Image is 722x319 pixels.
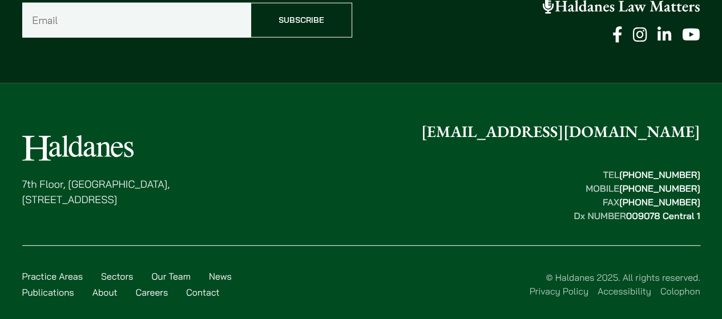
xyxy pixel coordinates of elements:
strong: TEL MOBILE FAX Dx NUMBER [574,169,700,221]
a: Our Team [151,270,191,282]
img: Logo of Haldanes [22,135,134,161]
a: Publications [22,286,74,298]
a: Colophon [660,285,700,297]
p: 7th Floor, [GEOGRAPHIC_DATA], [STREET_ADDRESS] [22,176,170,207]
a: Privacy Policy [529,285,588,297]
mark: [PHONE_NUMBER] [619,196,700,208]
a: Practice Areas [22,270,83,282]
input: Email [22,3,251,38]
input: Subscribe [251,3,352,38]
a: Accessibility [598,285,651,297]
mark: 009078 Central 1 [626,210,700,221]
a: Sectors [101,270,133,282]
a: [EMAIL_ADDRESS][DOMAIN_NAME] [421,122,700,142]
mark: [PHONE_NUMBER] [619,183,700,194]
a: About [92,286,118,298]
a: Careers [136,286,168,298]
div: © Haldanes 2025. All rights reserved. [248,270,700,298]
a: News [209,270,232,282]
mark: [PHONE_NUMBER] [619,169,700,180]
a: Contact [186,286,219,298]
